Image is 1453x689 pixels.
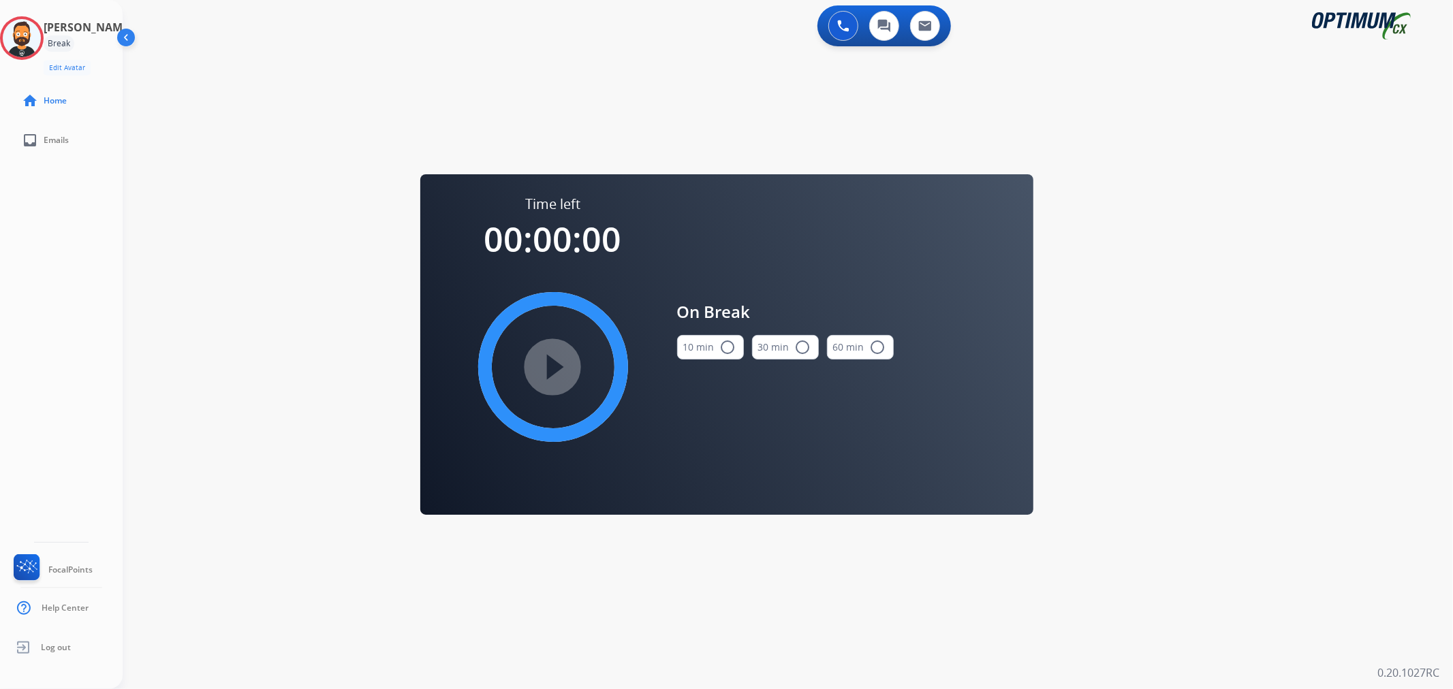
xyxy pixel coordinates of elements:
span: Home [44,95,67,106]
span: FocalPoints [48,564,93,575]
h3: [PERSON_NAME] [44,19,132,35]
span: Help Center [42,603,89,613]
span: On Break [677,300,894,324]
span: Emails [44,135,69,146]
mat-icon: radio_button_unchecked [870,339,886,355]
div: Break [44,35,74,52]
mat-icon: inbox [22,132,38,148]
span: Log out [41,642,71,653]
mat-icon: home [22,93,38,109]
button: Edit Avatar [44,60,91,76]
span: Time left [525,195,580,214]
mat-icon: radio_button_unchecked [720,339,736,355]
button: 60 min [827,335,894,359]
span: 00:00:00 [484,216,622,262]
mat-icon: radio_button_unchecked [795,339,811,355]
button: 30 min [752,335,819,359]
a: FocalPoints [11,554,93,586]
button: 10 min [677,335,744,359]
img: avatar [3,19,41,57]
p: 0.20.1027RC [1377,664,1439,681]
